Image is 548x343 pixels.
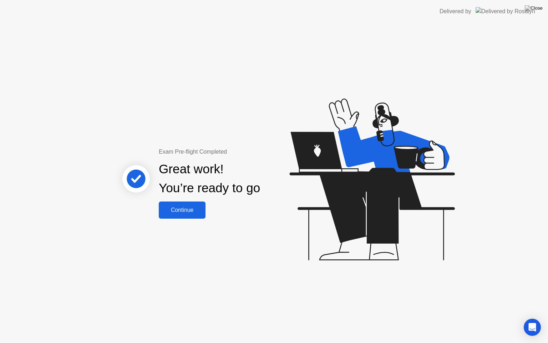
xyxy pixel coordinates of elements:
[159,202,205,219] button: Continue
[525,5,543,11] img: Close
[159,148,306,156] div: Exam Pre-flight Completed
[161,207,203,213] div: Continue
[524,319,541,336] div: Open Intercom Messenger
[440,7,471,16] div: Delivered by
[476,7,535,15] img: Delivered by Rosalyn
[159,160,260,198] div: Great work! You’re ready to go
